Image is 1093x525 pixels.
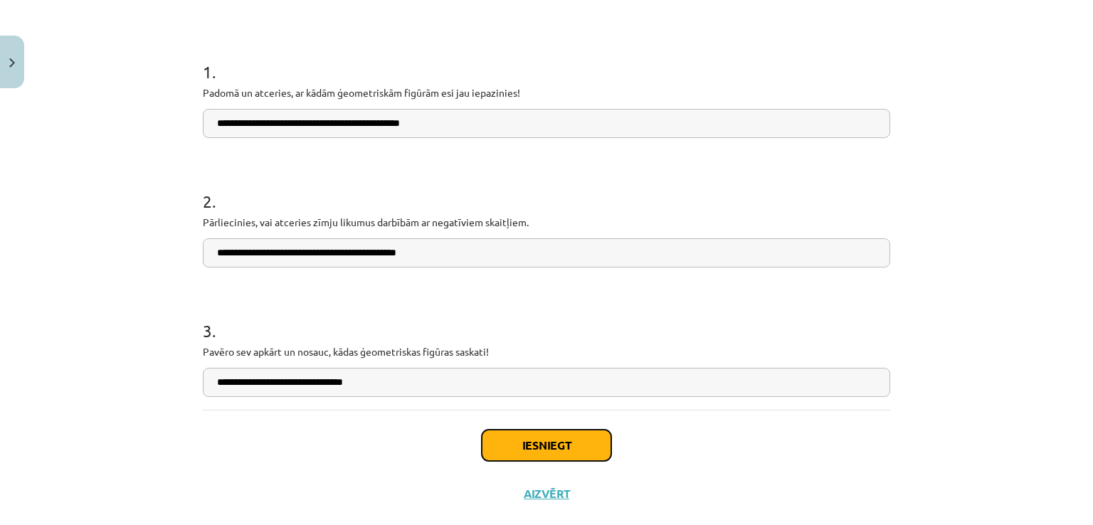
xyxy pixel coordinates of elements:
[203,37,890,81] h1: 1 .
[482,430,611,461] button: Iesniegt
[203,215,890,230] p: Pārliecinies, vai atceries zīmju likumus darbībām ar negatīviem skaitļiem.
[203,296,890,340] h1: 3 .
[9,58,15,68] img: icon-close-lesson-0947bae3869378f0d4975bcd49f059093ad1ed9edebbc8119c70593378902aed.svg
[519,487,574,501] button: Aizvērt
[203,85,890,100] p: Padomā un atceries, ar kādām ģeometriskām figūrām esi jau iepazinies!
[203,166,890,211] h1: 2 .
[203,344,890,359] p: Pavēro sev apkārt un nosauc, kādas ģeometriskas figūras saskati!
